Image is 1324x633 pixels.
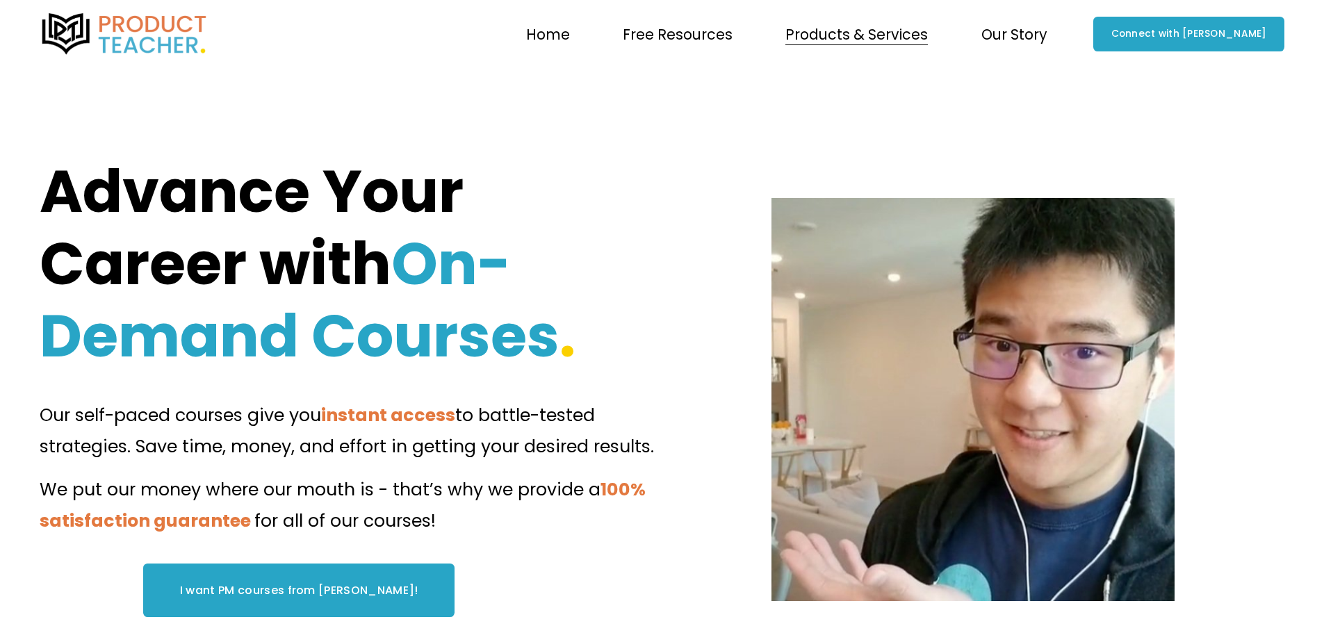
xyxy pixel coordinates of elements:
[40,222,559,377] strong: On-Demand Courses
[785,19,928,48] a: folder dropdown
[623,19,733,48] a: folder dropdown
[785,22,928,47] span: Products & Services
[40,403,321,427] span: Our self-paced courses give you
[1093,17,1284,51] a: Connect with [PERSON_NAME]
[526,19,570,48] a: Home
[40,477,649,533] strong: 100% satisfaction guarantee
[981,22,1047,47] span: Our Story
[623,22,733,47] span: Free Resources
[981,19,1047,48] a: folder dropdown
[559,295,575,377] strong: .
[40,13,209,55] img: Product Teacher
[40,477,600,502] span: We put our money where our mouth is - that’s why we provide a
[321,403,455,427] strong: instant access
[143,564,455,617] a: I want PM courses from [PERSON_NAME]!
[254,509,436,533] span: for all of our courses!
[40,150,476,305] strong: Advance Your Career with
